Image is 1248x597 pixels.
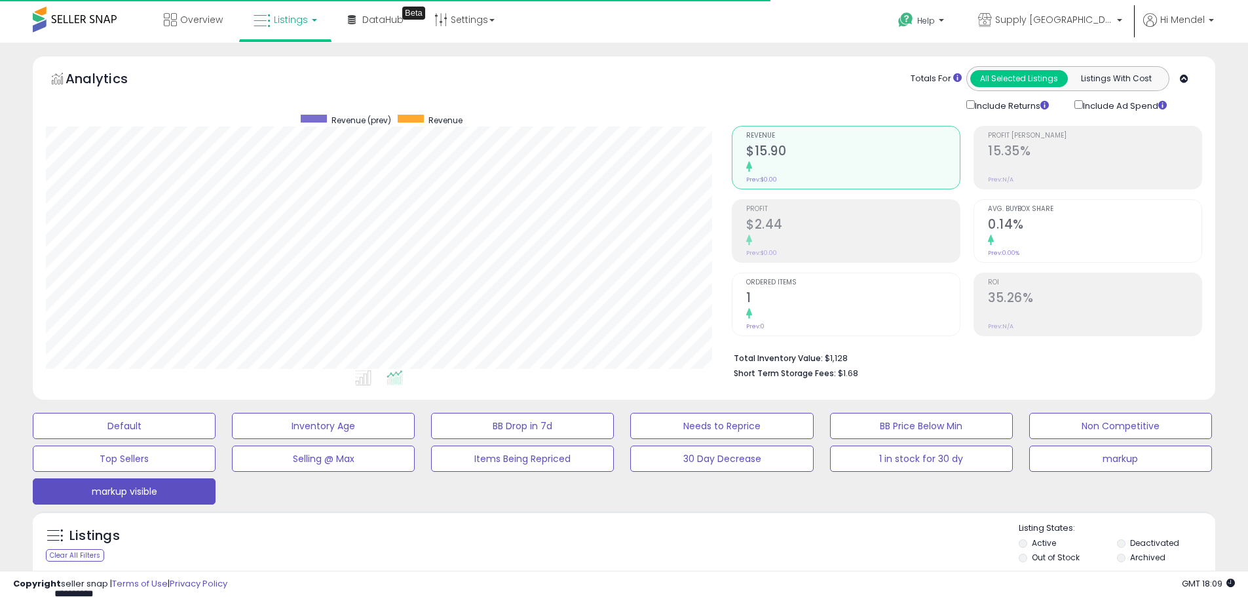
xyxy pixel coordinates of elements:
[33,413,216,439] button: Default
[911,73,962,85] div: Totals For
[746,279,960,286] span: Ordered Items
[1067,70,1165,87] button: Listings With Cost
[33,478,216,505] button: markup visible
[956,98,1065,113] div: Include Returns
[746,217,960,235] h2: $2.44
[970,70,1068,87] button: All Selected Listings
[734,353,823,364] b: Total Inventory Value:
[830,413,1013,439] button: BB Price Below Min
[362,13,404,26] span: DataHub
[170,577,227,590] a: Privacy Policy
[898,12,914,28] i: Get Help
[746,132,960,140] span: Revenue
[232,413,415,439] button: Inventory Age
[13,577,61,590] strong: Copyright
[1032,537,1056,549] label: Active
[630,446,813,472] button: 30 Day Decrease
[746,206,960,213] span: Profit
[431,446,614,472] button: Items Being Repriced
[1160,13,1205,26] span: Hi Mendel
[746,144,960,161] h2: $15.90
[112,577,168,590] a: Terms of Use
[746,176,777,183] small: Prev: $0.00
[1065,98,1188,113] div: Include Ad Spend
[734,368,836,379] b: Short Term Storage Fees:
[917,15,935,26] span: Help
[1182,577,1235,590] span: 2025-08-14 18:09 GMT
[988,279,1201,286] span: ROI
[1130,552,1165,563] label: Archived
[746,290,960,308] h2: 1
[888,2,957,43] a: Help
[1029,446,1212,472] button: markup
[830,446,1013,472] button: 1 in stock for 30 dy
[69,527,120,545] h5: Listings
[746,249,777,257] small: Prev: $0.00
[988,206,1201,213] span: Avg. Buybox Share
[988,217,1201,235] h2: 0.14%
[1130,537,1179,549] label: Deactivated
[988,144,1201,161] h2: 15.35%
[995,13,1113,26] span: Supply [GEOGRAPHIC_DATA]
[988,249,1019,257] small: Prev: 0.00%
[180,13,223,26] span: Overview
[988,322,1013,330] small: Prev: N/A
[1032,552,1080,563] label: Out of Stock
[13,578,227,590] div: seller snap | |
[988,290,1201,308] h2: 35.26%
[988,132,1201,140] span: Profit [PERSON_NAME]
[746,322,765,330] small: Prev: 0
[1143,13,1214,43] a: Hi Mendel
[838,367,858,379] span: $1.68
[46,549,104,562] div: Clear All Filters
[431,413,614,439] button: BB Drop in 7d
[428,115,463,126] span: Revenue
[734,349,1192,365] li: $1,128
[1029,413,1212,439] button: Non Competitive
[66,69,153,91] h5: Analytics
[274,13,308,26] span: Listings
[988,176,1013,183] small: Prev: N/A
[232,446,415,472] button: Selling @ Max
[630,413,813,439] button: Needs to Reprice
[402,7,425,20] div: Tooltip anchor
[331,115,391,126] span: Revenue (prev)
[33,446,216,472] button: Top Sellers
[1019,522,1215,535] p: Listing States:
